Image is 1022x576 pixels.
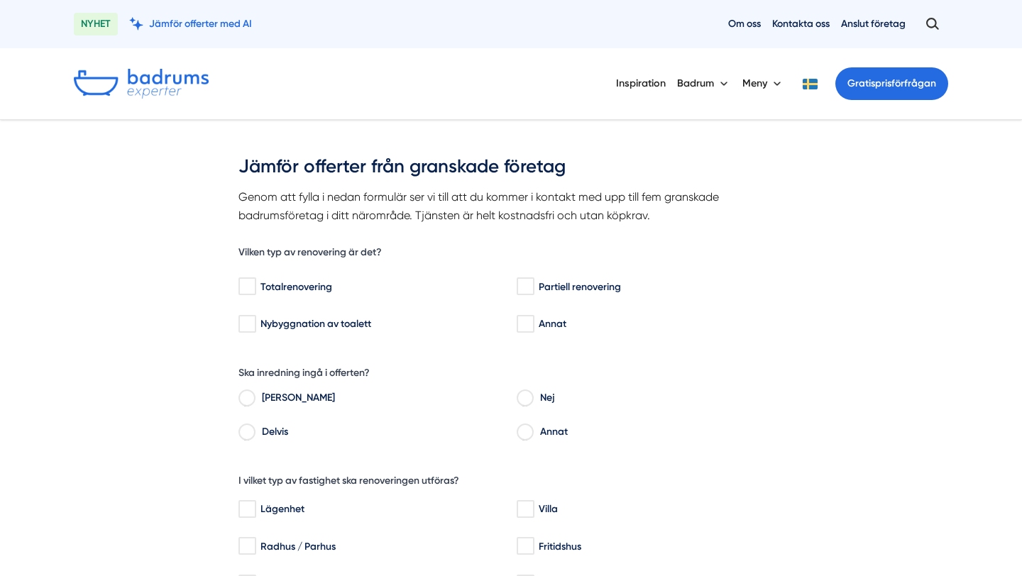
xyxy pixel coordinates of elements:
[149,17,252,31] span: Jämför offerter med AI
[74,13,118,35] span: NYHET
[517,539,533,553] input: Fritidshus
[74,69,209,99] img: Badrumsexperter.se logotyp
[238,428,255,441] input: Delvis
[255,389,505,411] label: [PERSON_NAME]
[238,539,255,553] input: Radhus / Parhus
[917,11,948,37] button: Öppna sök
[238,366,370,384] h5: Ska inredning ingå i offerten?
[728,17,761,31] a: Om oss
[238,502,255,516] input: Lägenhet
[255,423,505,444] label: Delvis
[517,317,533,331] input: Annat
[517,428,533,441] input: Annat
[238,245,382,263] h5: Vilken typ av renovering är det?
[841,17,906,31] a: Anslut företag
[742,65,784,102] button: Meny
[677,65,731,102] button: Badrum
[533,423,784,444] label: Annat
[517,502,533,516] input: Villa
[129,17,252,31] a: Jämför offerter med AI
[238,474,459,492] h5: I vilket typ av fastighet ska renoveringen utföras?
[238,279,255,294] input: Totalrenovering
[772,17,830,31] a: Kontakta oss
[238,394,255,406] input: Ja
[616,65,666,101] a: Inspiration
[835,67,948,100] a: Gratisprisförfrågan
[533,389,784,411] label: Nej
[517,394,533,406] input: Nej
[847,77,875,89] span: Gratis
[238,317,255,331] input: Nybyggnation av toalett
[238,188,784,224] p: Genom att fylla i nedan formulär ser vi till att du kommer i kontakt med upp till fem granskade b...
[517,279,533,294] input: Partiell renovering
[238,148,784,188] h3: Jämför offerter från granskade företag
